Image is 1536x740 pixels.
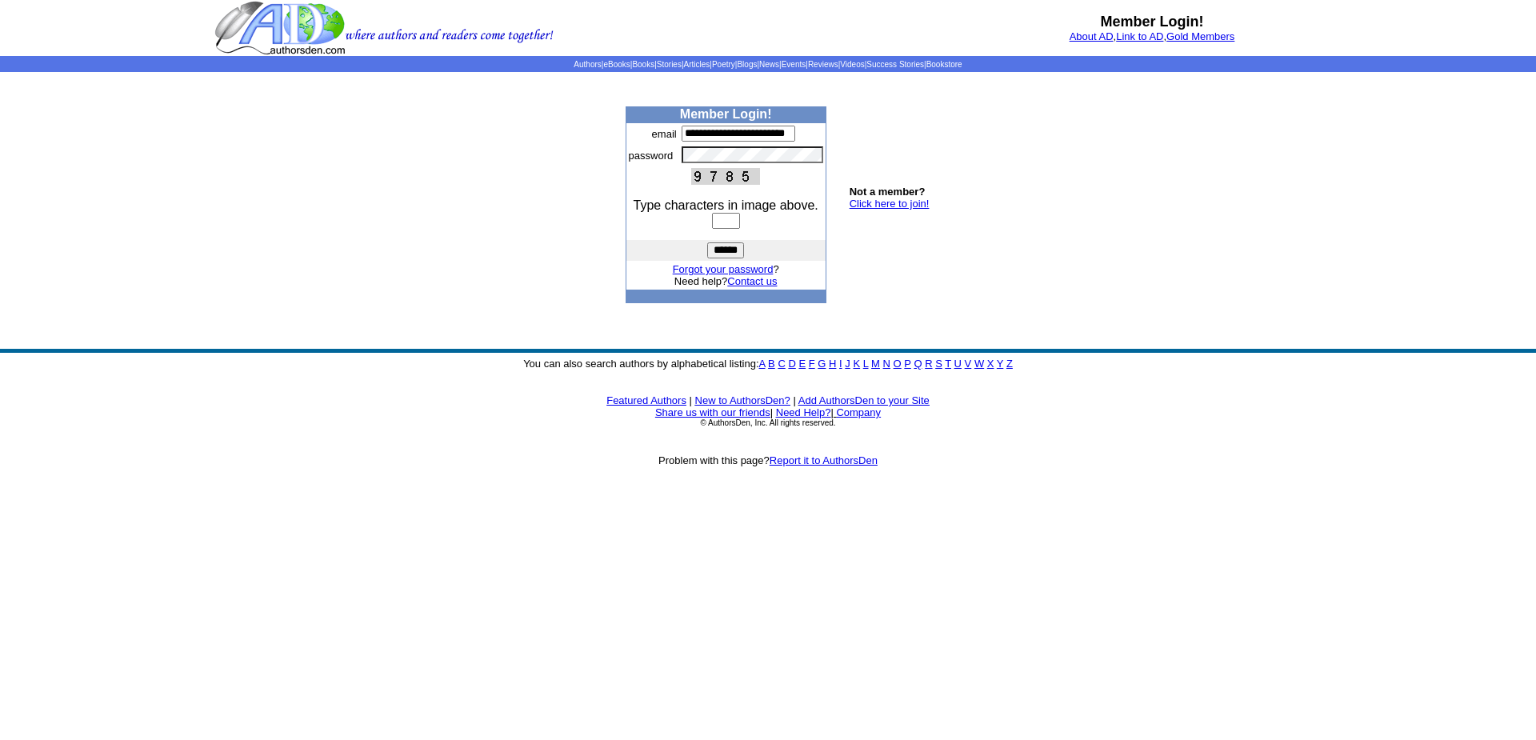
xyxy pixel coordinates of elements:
[778,358,785,370] a: C
[759,60,779,69] a: News
[712,60,735,69] a: Poetry
[997,358,1003,370] a: Y
[691,168,760,185] img: This Is CAPTCHA Image
[680,107,772,121] b: Member Login!
[606,394,686,406] a: Featured Authors
[632,60,654,69] a: Books
[809,358,815,370] a: F
[866,60,924,69] a: Success Stories
[574,60,962,69] span: | | | | | | | | | | | |
[935,358,942,370] a: S
[818,358,826,370] a: G
[759,358,766,370] a: A
[574,60,601,69] a: Authors
[798,394,930,406] a: Add AuthorsDen to your Site
[850,198,930,210] a: Click here to join!
[954,358,962,370] a: U
[926,60,962,69] a: Bookstore
[925,358,932,370] a: R
[673,263,779,275] font: ?
[673,263,774,275] a: Forgot your password
[840,60,864,69] a: Videos
[1006,358,1013,370] a: Z
[871,358,880,370] a: M
[853,358,860,370] a: K
[768,358,775,370] a: B
[798,358,806,370] a: E
[894,358,902,370] a: O
[965,358,972,370] a: V
[658,454,878,466] font: Problem with this page?
[690,394,692,406] font: |
[1070,30,1235,42] font: , ,
[695,394,790,406] a: New to AuthorsDen?
[652,128,677,140] font: email
[603,60,630,69] a: eBooks
[1116,30,1163,42] a: Link to AD
[883,358,890,370] a: N
[684,60,710,69] a: Articles
[839,358,842,370] a: I
[836,406,881,418] a: Company
[793,394,795,406] font: |
[808,60,838,69] a: Reviews
[770,454,878,466] a: Report it to AuthorsDen
[1070,30,1114,42] a: About AD
[655,406,770,418] a: Share us with our friends
[1166,30,1234,42] a: Gold Members
[829,358,836,370] a: H
[904,358,910,370] a: P
[945,358,951,370] a: T
[863,358,869,370] a: L
[737,60,757,69] a: Blogs
[629,150,674,162] font: password
[770,406,773,418] font: |
[1101,14,1204,30] b: Member Login!
[845,358,850,370] a: J
[914,358,922,370] a: Q
[727,275,777,287] a: Contact us
[523,358,1013,370] font: You can also search authors by alphabetical listing:
[634,198,818,212] font: Type characters in image above.
[974,358,984,370] a: W
[788,358,795,370] a: D
[987,358,994,370] a: X
[850,186,926,198] b: Not a member?
[657,60,682,69] a: Stories
[674,275,778,287] font: Need help?
[776,406,831,418] a: Need Help?
[830,406,881,418] font: |
[700,418,835,427] font: © AuthorsDen, Inc. All rights reserved.
[782,60,806,69] a: Events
